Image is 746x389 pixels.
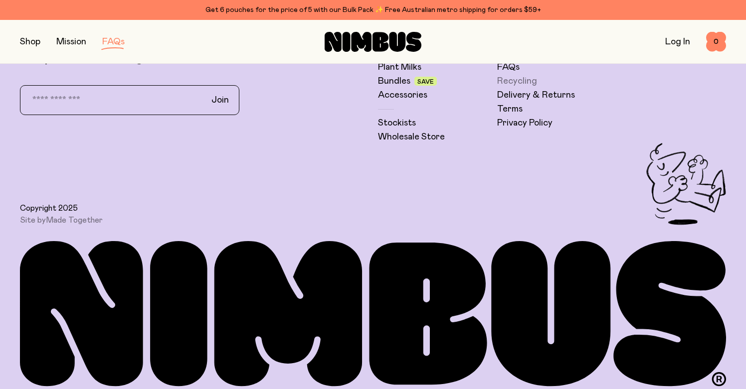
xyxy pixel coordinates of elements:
[706,32,726,52] button: 0
[497,89,575,101] a: Delivery & Returns
[203,90,237,111] button: Join
[665,37,690,46] a: Log In
[211,94,229,106] span: Join
[497,103,523,115] a: Terms
[497,75,537,87] a: Recycling
[56,37,86,46] a: Mission
[497,117,553,129] a: Privacy Policy
[497,61,520,73] a: FAQs
[378,89,427,101] a: Accessories
[20,215,103,225] span: Site by
[378,61,421,73] a: Plant Milks
[378,131,445,143] a: Wholesale Store
[20,4,726,16] div: Get 6 pouches for the price of 5 with our Bulk Pack ✨ Free Australian metro shipping for orders $59+
[102,37,125,46] a: FAQs
[46,216,103,224] a: Made Together
[378,117,416,129] a: Stockists
[378,75,410,87] a: Bundles
[417,79,434,85] span: Save
[20,203,78,213] span: Copyright 2025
